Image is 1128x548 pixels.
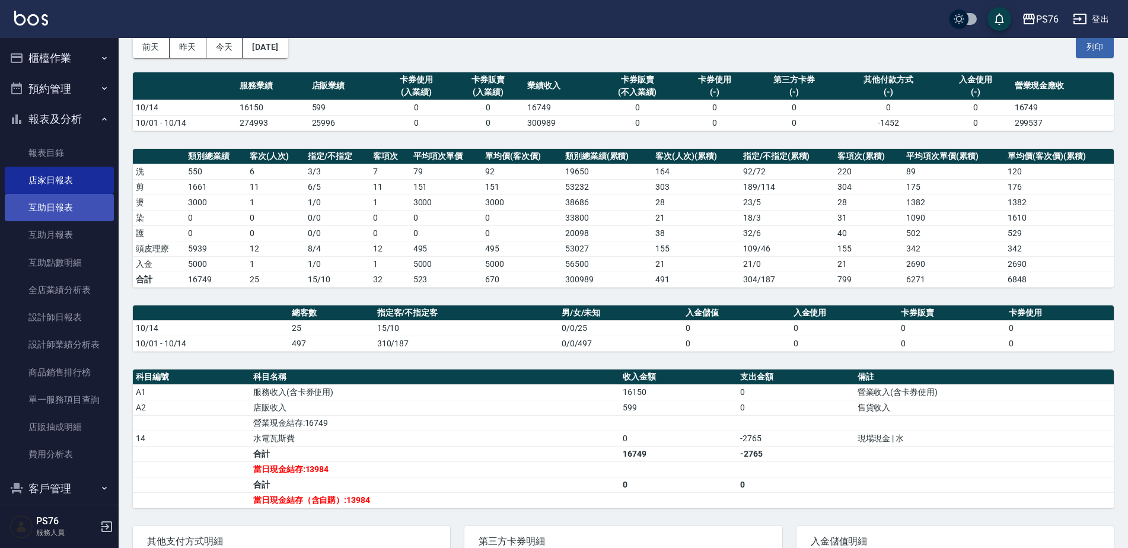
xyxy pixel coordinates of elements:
[1068,8,1114,30] button: 登出
[170,36,206,58] button: 昨天
[133,256,185,272] td: 入金
[482,149,562,164] th: 單均價(客次價)
[237,115,308,130] td: 274993
[1005,179,1114,195] td: 176
[5,276,114,304] a: 全店業績分析表
[305,241,370,256] td: 8 / 4
[903,256,1005,272] td: 2690
[987,7,1011,31] button: save
[370,241,410,256] td: 12
[185,272,247,287] td: 16749
[247,164,305,179] td: 6
[737,369,855,385] th: 支出金額
[737,477,855,492] td: 0
[559,305,683,321] th: 男/女/未知
[834,225,903,241] td: 40
[740,164,834,179] td: 92 / 72
[370,179,410,195] td: 11
[898,305,1006,321] th: 卡券販賣
[903,149,1005,164] th: 平均項次單價(累積)
[791,305,898,321] th: 入金使用
[942,86,1008,98] div: (-)
[596,100,678,115] td: 0
[5,139,114,167] a: 報表目錄
[5,104,114,135] button: 報表及分析
[133,369,250,385] th: 科目編號
[250,384,620,400] td: 服務收入(含卡券使用)
[740,241,834,256] td: 109 / 46
[14,11,48,26] img: Logo
[482,225,562,241] td: 0
[1005,195,1114,210] td: 1382
[482,210,562,225] td: 0
[250,492,620,508] td: 當日現金結存（含自購）:13984
[206,36,243,58] button: 今天
[559,320,683,336] td: 0/0/25
[247,149,305,164] th: 客次(人次)
[133,179,185,195] td: 剪
[681,86,747,98] div: (-)
[384,74,450,86] div: 卡券使用
[740,256,834,272] td: 21 / 0
[370,272,410,287] td: 32
[840,86,936,98] div: (-)
[652,241,740,256] td: 155
[133,241,185,256] td: 頭皮理療
[247,256,305,272] td: 1
[370,164,410,179] td: 7
[1006,305,1114,321] th: 卡券使用
[791,336,898,351] td: 0
[834,241,903,256] td: 155
[599,74,675,86] div: 卡券販賣
[305,256,370,272] td: 1 / 0
[250,461,620,477] td: 當日現金結存:13984
[1017,7,1063,31] button: PS76
[652,272,740,287] td: 491
[133,400,250,415] td: A2
[652,164,740,179] td: 164
[562,195,653,210] td: 38686
[5,441,114,468] a: 費用分析表
[133,149,1114,288] table: a dense table
[305,179,370,195] td: 6 / 5
[562,241,653,256] td: 53027
[620,431,737,446] td: 0
[5,473,114,504] button: 客戶管理
[1036,12,1059,27] div: PS76
[652,195,740,210] td: 28
[562,179,653,195] td: 53232
[562,256,653,272] td: 56500
[250,415,620,431] td: 營業現金結存:16749
[289,320,374,336] td: 25
[374,320,559,336] td: 15/10
[133,384,250,400] td: A1
[5,359,114,386] a: 商品銷售排行榜
[370,225,410,241] td: 0
[939,115,1011,130] td: 0
[36,515,97,527] h5: PS76
[185,256,247,272] td: 5000
[133,272,185,287] td: 合計
[305,149,370,164] th: 指定/不指定
[410,164,483,179] td: 79
[309,72,381,100] th: 店販業績
[652,256,740,272] td: 21
[750,115,837,130] td: 0
[305,164,370,179] td: 3 / 3
[683,320,791,336] td: 0
[652,210,740,225] td: 21
[289,305,374,321] th: 總客數
[750,100,837,115] td: 0
[247,225,305,241] td: 0
[381,115,453,130] td: 0
[678,115,750,130] td: 0
[410,241,483,256] td: 495
[562,272,653,287] td: 300989
[834,164,903,179] td: 220
[737,446,855,461] td: -2765
[370,256,410,272] td: 1
[524,100,596,115] td: 16749
[681,74,747,86] div: 卡券使用
[1005,241,1114,256] td: 342
[855,400,1114,415] td: 售貨收入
